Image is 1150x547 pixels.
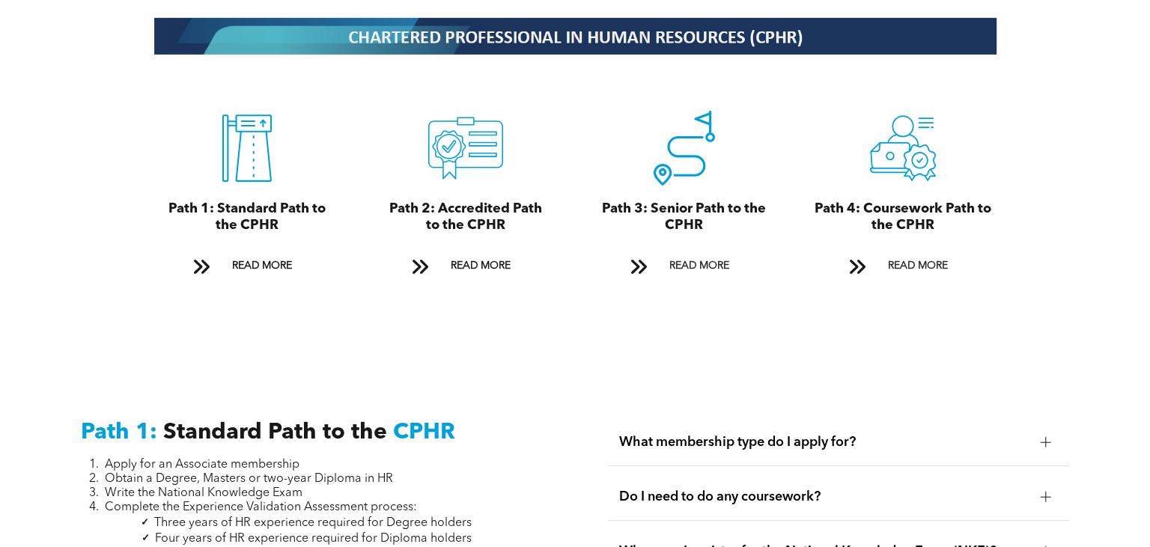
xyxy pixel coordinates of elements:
[105,487,302,499] span: Write the National Knowledge Exam
[620,252,749,280] a: READ MORE
[664,252,734,280] span: READ MORE
[168,202,326,232] span: Path 1: Standard Path to the CPHR
[155,533,472,545] span: Four years of HR experience required for Diploma holders
[183,252,311,280] a: READ MORE
[81,421,157,444] span: Path 1:
[105,473,393,485] span: Obtain a Degree, Masters or two-year Diploma in HR
[163,421,387,444] span: Standard Path to the
[815,202,991,232] span: Path 4: Coursework Path to the CPHR
[602,202,766,232] span: Path 3: Senior Path to the CPHR
[839,252,967,280] a: READ MORE
[105,459,299,471] span: Apply for an Associate membership
[401,252,530,280] a: READ MORE
[883,252,953,280] span: READ MORE
[227,252,297,280] span: READ MORE
[393,421,455,444] span: CPHR
[619,489,1029,505] span: Do I need to do any coursework?
[154,517,472,529] span: Three years of HR experience required for Degree holders
[619,434,1029,450] span: What membership type do I apply for?
[445,252,516,280] span: READ MORE
[105,501,417,513] span: Complete the Experience Validation Assessment process:
[389,202,542,232] span: Path 2: Accredited Path to the CPHR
